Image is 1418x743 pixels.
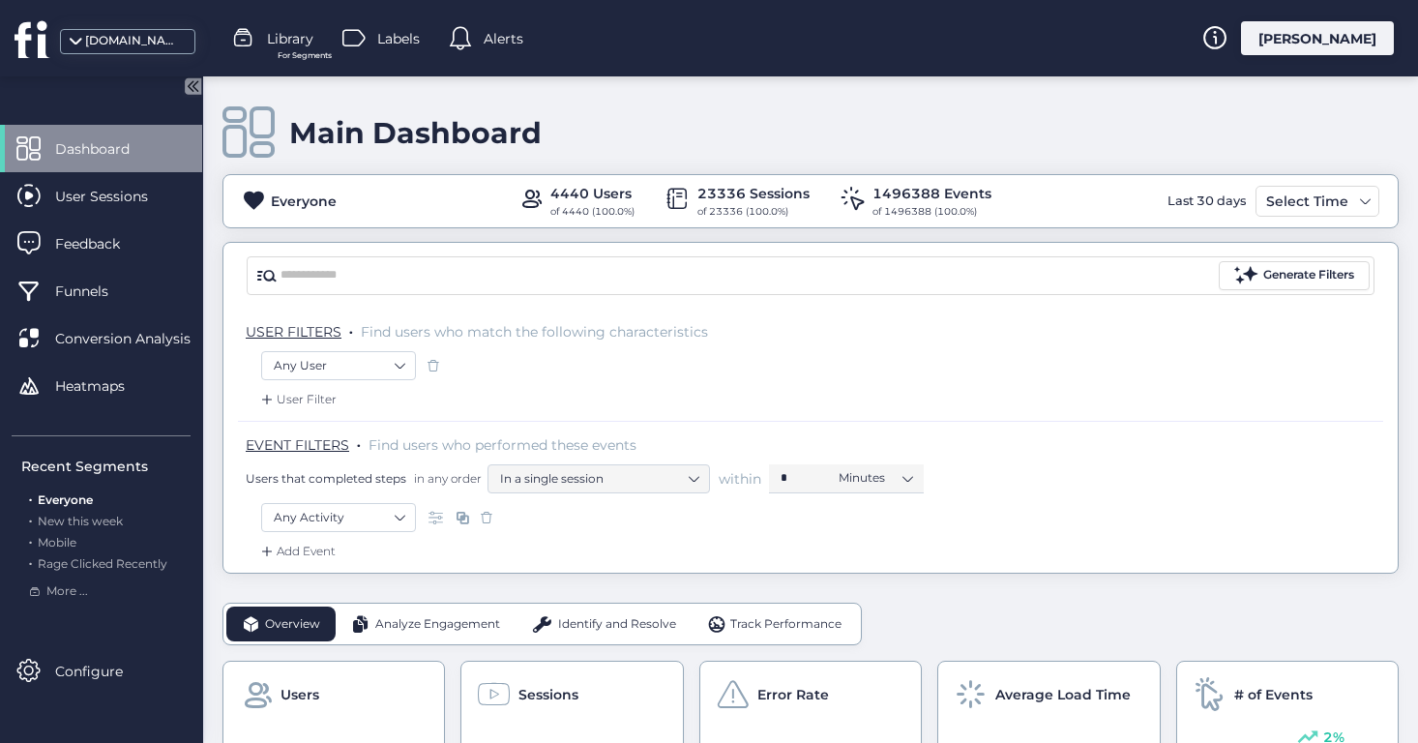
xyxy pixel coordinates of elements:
[55,661,152,682] span: Configure
[246,436,349,454] span: EVENT FILTERS
[55,138,159,160] span: Dashboard
[55,375,154,397] span: Heatmaps
[38,556,167,571] span: Rage Clicked Recently
[29,510,32,528] span: .
[257,390,337,409] div: User Filter
[872,204,991,220] div: of 1496388 (100.0%)
[730,615,842,634] span: Track Performance
[85,32,182,50] div: [DOMAIN_NAME]
[21,456,191,477] div: Recent Segments
[55,186,177,207] span: User Sessions
[410,470,482,487] span: in any order
[369,436,636,454] span: Find users who performed these events
[55,328,220,349] span: Conversion Analysis
[839,463,912,492] nz-select-item: Minutes
[55,281,137,302] span: Funnels
[246,470,406,487] span: Users that completed steps
[1219,261,1370,290] button: Generate Filters
[757,684,829,705] span: Error Rate
[1163,186,1251,217] div: Last 30 days
[357,432,361,452] span: .
[55,233,149,254] span: Feedback
[281,684,319,705] span: Users
[265,615,320,634] span: Overview
[697,183,810,204] div: 23336 Sessions
[289,115,542,151] div: Main Dashboard
[38,535,76,550] span: Mobile
[29,489,32,507] span: .
[550,183,635,204] div: 4440 Users
[377,28,420,49] span: Labels
[995,684,1131,705] span: Average Load Time
[1261,190,1353,213] div: Select Time
[872,183,991,204] div: 1496388 Events
[29,531,32,550] span: .
[349,319,353,339] span: .
[697,204,810,220] div: of 23336 (100.0%)
[257,542,336,561] div: Add Event
[1241,21,1394,55] div: [PERSON_NAME]
[274,503,403,532] nz-select-item: Any Activity
[1263,266,1354,284] div: Generate Filters
[518,684,578,705] span: Sessions
[484,28,523,49] span: Alerts
[550,204,635,220] div: of 4440 (100.0%)
[278,49,332,62] span: For Segments
[274,351,403,380] nz-select-item: Any User
[375,615,500,634] span: Analyze Engagement
[719,469,761,489] span: within
[558,615,676,634] span: Identify and Resolve
[500,464,697,493] nz-select-item: In a single session
[246,323,341,341] span: USER FILTERS
[361,323,708,341] span: Find users who match the following characteristics
[46,582,88,601] span: More ...
[38,514,123,528] span: New this week
[1234,684,1313,705] span: # of Events
[271,191,337,212] div: Everyone
[38,492,93,507] span: Everyone
[29,552,32,571] span: .
[267,28,313,49] span: Library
